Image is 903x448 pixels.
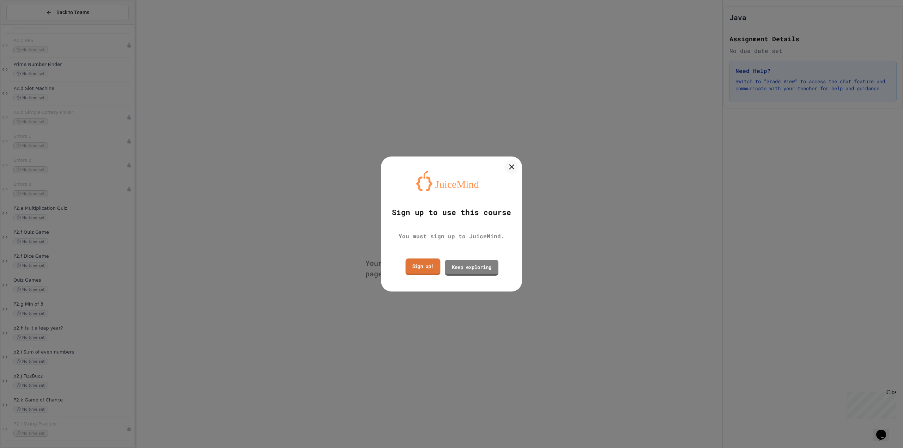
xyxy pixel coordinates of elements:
div: Sign up to use this course [392,207,511,218]
div: You must sign up to JuiceMind. [399,232,504,240]
img: logo-orange.svg [416,171,487,191]
a: Sign up! [406,258,441,275]
div: Chat with us now!Close [3,3,49,45]
a: Keep exploring [445,260,498,276]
